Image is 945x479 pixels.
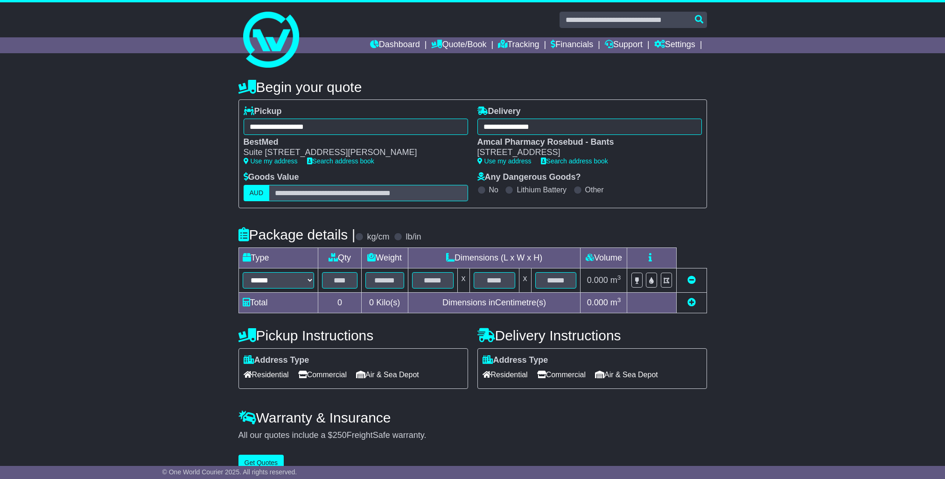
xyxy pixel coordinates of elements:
div: All our quotes include a $ FreightSafe warranty. [238,430,707,441]
a: Search address book [307,157,374,165]
label: Other [585,185,604,194]
label: Address Type [244,355,309,366]
label: kg/cm [367,232,389,242]
span: Commercial [537,367,586,382]
label: Pickup [244,106,282,117]
td: x [519,268,531,292]
span: 0 [369,298,374,307]
h4: Delivery Instructions [477,328,707,343]
span: Residential [244,367,289,382]
td: x [457,268,469,292]
label: AUD [244,185,270,201]
label: Delivery [477,106,521,117]
span: 0.000 [587,275,608,285]
td: Volume [581,247,627,268]
a: Search address book [541,157,608,165]
sup: 3 [617,296,621,303]
a: Settings [654,37,695,53]
span: 0.000 [587,298,608,307]
div: Amcal Pharmacy Rosebud - Bants [477,137,693,148]
span: © One World Courier 2025. All rights reserved. [162,468,297,476]
td: Qty [318,247,361,268]
a: Use my address [244,157,298,165]
td: 0 [318,292,361,313]
a: Remove this item [687,275,696,285]
a: Use my address [477,157,532,165]
td: Dimensions in Centimetre(s) [408,292,581,313]
td: Dimensions (L x W x H) [408,247,581,268]
label: lb/in [406,232,421,242]
td: Type [238,247,318,268]
span: m [610,275,621,285]
a: Dashboard [370,37,420,53]
div: [STREET_ADDRESS] [477,148,693,158]
a: Tracking [498,37,539,53]
td: Kilo(s) [361,292,408,313]
span: m [610,298,621,307]
td: Weight [361,247,408,268]
h4: Pickup Instructions [238,328,468,343]
td: Total [238,292,318,313]
h4: Package details | [238,227,356,242]
a: Quote/Book [431,37,486,53]
div: Suite [STREET_ADDRESS][PERSON_NAME] [244,148,459,158]
a: Add new item [687,298,696,307]
label: Lithium Battery [517,185,567,194]
sup: 3 [617,274,621,281]
a: Financials [551,37,593,53]
span: 250 [333,430,347,440]
label: Any Dangerous Goods? [477,172,581,183]
span: Air & Sea Depot [595,367,658,382]
span: Residential [483,367,528,382]
h4: Warranty & Insurance [238,410,707,425]
label: No [489,185,498,194]
span: Commercial [298,367,347,382]
h4: Begin your quote [238,79,707,95]
div: BestMed [244,137,459,148]
span: Air & Sea Depot [356,367,419,382]
a: Support [605,37,643,53]
button: Get Quotes [238,455,284,471]
label: Goods Value [244,172,299,183]
label: Address Type [483,355,548,366]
